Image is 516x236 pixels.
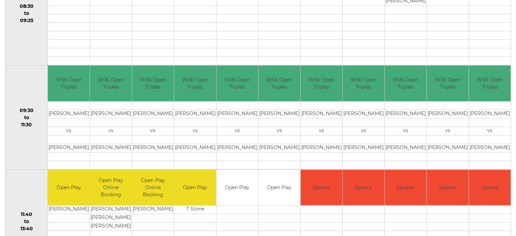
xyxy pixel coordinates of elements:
[259,110,300,118] td: [PERSON_NAME]
[427,144,469,152] td: [PERSON_NAME]
[48,66,90,101] td: W06 Open Triples
[259,66,300,101] td: W06 Open Triples
[301,144,342,152] td: [PERSON_NAME]
[132,66,174,101] td: W06 Open Triples
[301,110,342,118] td: [PERSON_NAME]
[132,127,174,135] td: vs
[343,110,384,118] td: [PERSON_NAME]
[259,127,300,135] td: vs
[469,144,511,152] td: [PERSON_NAME]
[174,127,216,135] td: vs
[469,110,511,118] td: [PERSON_NAME]
[301,170,342,205] td: Spoons
[301,66,342,101] td: W06 Open Triples
[132,110,174,118] td: [PERSON_NAME]
[48,144,90,152] td: [PERSON_NAME]
[48,205,90,214] td: [PERSON_NAME]
[427,66,469,101] td: W06 Open Triples
[90,66,132,101] td: W06 Open Triples
[174,205,216,214] td: T Stone
[385,66,426,101] td: W06 Open Triples
[343,144,384,152] td: [PERSON_NAME]
[90,222,132,231] td: [PERSON_NAME]
[216,170,258,205] td: Open Play
[216,66,258,101] td: W06 Open Triples
[90,170,132,205] td: Open Play Online Booking
[343,66,384,101] td: W06 Open Triples
[259,170,300,205] td: Open Play
[216,110,258,118] td: [PERSON_NAME]
[48,110,90,118] td: [PERSON_NAME]
[427,127,469,135] td: vs
[5,66,48,170] td: 09:30 to 11:30
[385,170,426,205] td: Spoons
[174,170,216,205] td: Open Play
[132,205,174,214] td: [PERSON_NAME]
[385,127,426,135] td: vs
[174,110,216,118] td: [PERSON_NAME]
[90,127,132,135] td: vs
[90,214,132,222] td: [PERSON_NAME]
[132,144,174,152] td: [PERSON_NAME]
[90,110,132,118] td: [PERSON_NAME]
[427,170,469,205] td: Spoons
[48,127,90,135] td: vs
[174,66,216,101] td: W06 Open Triples
[90,144,132,152] td: [PERSON_NAME]
[343,170,384,205] td: Spoons
[427,110,469,118] td: [PERSON_NAME]
[216,144,258,152] td: [PERSON_NAME]
[216,127,258,135] td: vs
[259,144,300,152] td: [PERSON_NAME]
[343,127,384,135] td: vs
[132,170,174,205] td: Open Play Online Booking
[174,144,216,152] td: [PERSON_NAME]
[48,170,90,205] td: Open Play
[301,127,342,135] td: vs
[385,110,426,118] td: [PERSON_NAME]
[469,127,511,135] td: vs
[469,170,511,205] td: Spoons
[469,66,511,101] td: W06 Open Triples
[385,144,426,152] td: [PERSON_NAME]
[90,205,132,214] td: [PERSON_NAME]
